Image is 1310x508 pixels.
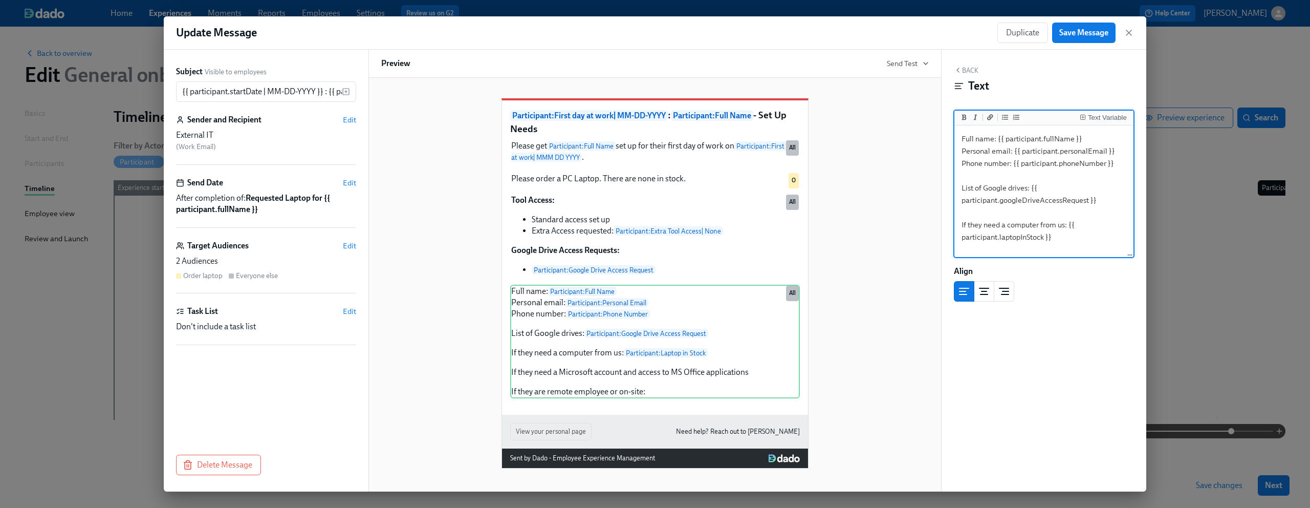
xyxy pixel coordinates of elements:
label: Align [954,266,973,277]
textarea: Full name: {{ participant.fullName }} Personal email: {{ participant.personalEmail }} Phone numbe... [956,128,1131,310]
div: Please order a PC Laptop. There are none in stock.O [510,172,800,185]
span: ( Work Email ) [176,142,216,151]
button: Add ordered list [1011,112,1021,122]
button: Back [954,66,978,74]
span: Participant : Full Name [671,110,753,121]
span: Save Message [1059,28,1108,38]
div: 2 Audiences [176,256,356,267]
button: Send Test [887,58,929,69]
button: Add unordered list [1000,112,1010,122]
div: Sender and RecipientEditExternal IT (Work Email) [176,114,356,165]
div: Sent by Dado - Employee Experience Management [510,453,655,464]
button: View your personal page [510,423,592,440]
h4: Text [968,78,989,94]
div: Send DateEditAfter completion of:Requested Laptop for ​{​{ participant.fullName }} [176,177,356,228]
button: right aligned [994,281,1014,302]
button: Edit [343,241,356,251]
span: After completion of: [176,193,356,215]
div: Tool Access: Standard access set up Extra Access requested:Participant:Extra Tool Access| None Go... [510,194,800,277]
button: Edit [343,306,356,316]
div: Everyone else [236,271,278,281]
img: Dado [769,454,800,462]
div: External IT [176,130,356,141]
button: Insert Text Variable [1078,112,1129,122]
div: Full name:Participant:Full Name Personal email:Participant:Personal Email Phone number:Participan... [510,285,800,398]
h6: Target Audiences [187,240,249,251]
button: Add a link [985,112,995,122]
h6: Task List [187,306,218,317]
label: Subject [176,66,203,77]
div: All [786,140,799,156]
button: Duplicate [997,23,1048,43]
div: Task ListEditDon't include a task list [176,306,356,345]
div: Used by all audiences [786,195,799,210]
svg: Insert text variable [342,88,350,96]
h6: Preview [381,58,410,69]
h1: Update Message [176,25,257,40]
strong: Requested Laptop for ​{​{ participant.fullName }} [176,193,330,214]
span: Participant : First day at work | MM-DD-YYYY [510,110,668,121]
div: Target AudiencesEdit2 AudiencesOrder laptopEveryone else [176,240,356,293]
svg: Right [998,285,1010,298]
svg: Left [958,285,970,298]
span: Duplicate [1006,28,1039,38]
span: Visible to employees [205,67,267,77]
button: Add italic text [970,112,980,122]
div: Please getParticipant:Full Nameset up for their first day of work onParticipant:First day at work... [510,139,800,164]
div: Text Variable [1088,114,1127,121]
button: Edit [343,115,356,125]
h6: Sender and Recipient [187,114,261,125]
button: Add bold text [959,112,969,122]
div: text alignment [954,281,1014,302]
button: Delete Message [176,455,261,475]
button: left aligned [954,281,974,302]
div: Used by all audiences [786,286,799,301]
button: center aligned [974,281,994,302]
h6: Send Date [187,177,223,188]
button: Save Message [1052,23,1116,43]
button: Edit [343,178,356,188]
div: Order laptop [183,271,223,281]
a: Need help? Reach out to [PERSON_NAME] [676,426,800,437]
span: Delete Message [185,460,252,470]
span: View your personal page [516,427,586,437]
div: Don't include a task list [176,321,356,332]
svg: Center [978,285,990,298]
p: : - Set Up Needs [510,109,800,135]
div: Used by Order laptop audience [789,173,799,188]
